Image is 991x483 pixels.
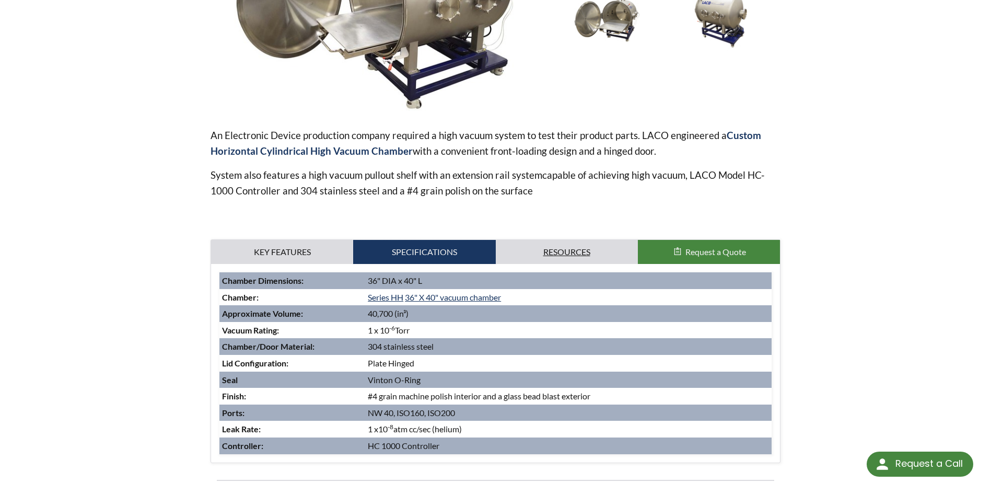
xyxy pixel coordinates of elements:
td: : [219,438,365,454]
span: Request a Quote [685,247,746,257]
sup: -6 [389,324,395,332]
img: round button [874,456,891,473]
td: 40,700 (in³) [365,305,771,322]
span: System also features a h [211,169,314,181]
td: Plate Hinged [365,355,771,372]
td: : [219,305,365,322]
td: 1 x 10 Torr [365,322,771,339]
p: An Electronic Device production company required a high vacuum system to test their product parts... [211,128,780,159]
span: igh vacuum pullout shelf with an extension rail system [314,169,542,181]
a: 36" X 40" vacuum chamber [405,292,501,302]
strong: Chamber/Door Material: [222,341,314,351]
button: Request a Quote [638,240,780,264]
td: HC 1000 Controller [365,438,771,454]
div: Request a Call [895,452,963,476]
a: Series HH [368,292,403,302]
td: 1 x10 atm cc/sec (helium) [365,421,771,438]
strong: Ports: [222,408,244,418]
strong: Vacuum Rating: [222,325,279,335]
td: #4 grain machine polish interior and a glass bead blast exterior [365,388,771,405]
p: capable of achieving high vacuum, LACO Model HC-1000 Controller and 304 stainless steel and a #4 ... [211,167,780,199]
a: Key Features [211,240,353,264]
sup: -8 [388,423,393,431]
strong: Leak Rate [222,424,259,434]
a: Specifications [353,240,495,264]
strong: Lid Configuration: [222,358,288,368]
td: 304 stainless steel [365,338,771,355]
td: Vinton O-Ring [365,372,771,388]
div: Request a Call [867,452,973,477]
a: Resources [496,240,638,264]
strong: Approximate Volume [222,308,301,318]
strong: Finish: [222,391,246,401]
strong: Chamber: [222,292,259,302]
td: : [219,421,365,438]
td: 36" DIA x 40" L [365,272,771,289]
strong: Chamber Dimensions: [222,275,304,285]
span: with a convenient front-loading design and a hinged door. [413,145,656,157]
td: NW 40, ISO160, ISO200 [365,405,771,421]
strong: Controller [222,441,261,451]
strong: Seal [222,375,238,385]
